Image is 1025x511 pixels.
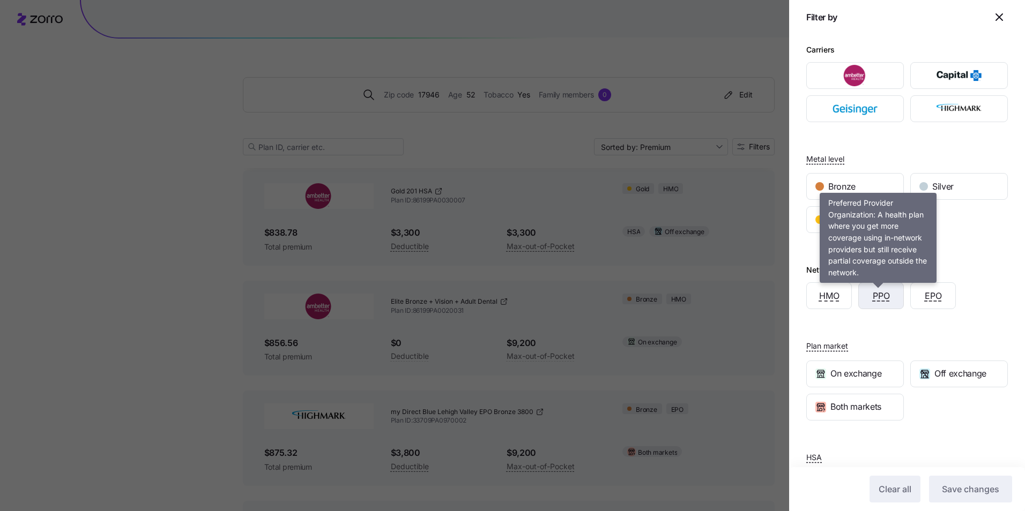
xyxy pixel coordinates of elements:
span: Plan market [806,341,848,351]
img: Geisinger [816,98,895,119]
img: Capital BlueCross [920,65,999,86]
button: Save changes [929,476,1012,502]
img: Ambetter [816,65,895,86]
div: Carriers [806,44,835,56]
span: Bronze [828,180,856,193]
span: EPO [925,289,942,303]
span: Metal level [806,154,844,164]
img: Highmark BlueCross BlueShield [920,98,999,119]
span: Save changes [942,483,999,495]
span: Off exchange [934,367,986,380]
span: HMO [819,289,840,303]
span: HSA [806,452,822,463]
span: PPO [873,289,890,303]
span: Both markets [830,400,881,414]
span: Clear all [879,483,911,495]
button: Clear all [870,476,920,502]
h1: Filter by [806,12,986,23]
span: Silver [932,180,954,193]
span: On exchange [830,367,881,380]
span: Gold [828,213,847,227]
div: Network type [806,264,855,276]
